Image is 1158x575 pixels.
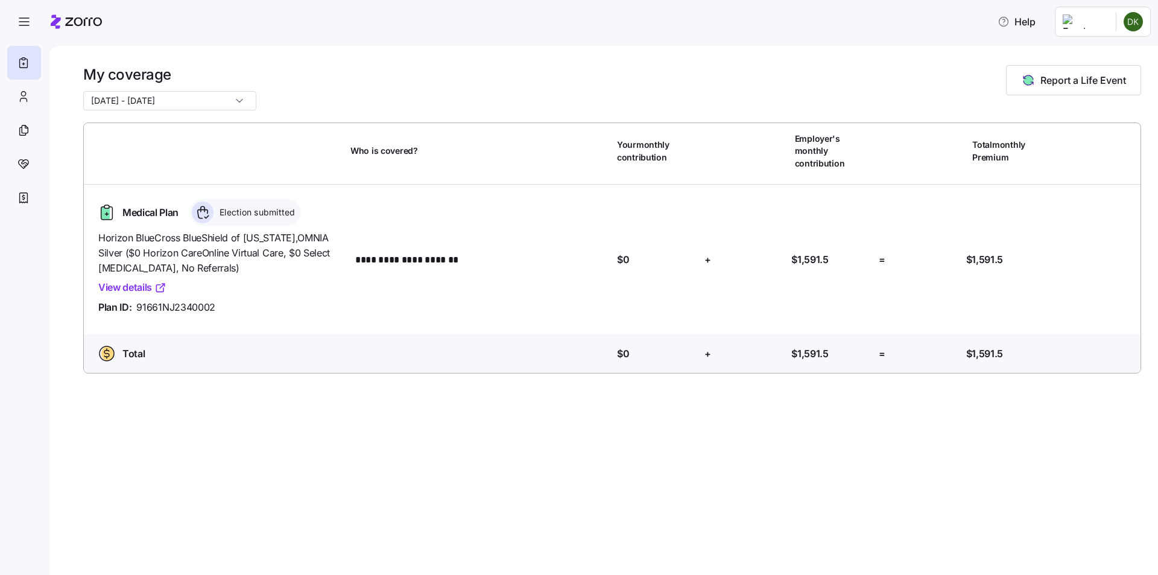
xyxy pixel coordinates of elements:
[704,252,711,267] span: +
[1040,73,1126,87] span: Report a Life Event
[1006,65,1141,95] button: Report a Life Event
[998,14,1036,29] span: Help
[704,346,711,361] span: +
[617,346,629,361] span: $0
[216,206,296,218] span: Election submitted
[988,10,1045,34] button: Help
[966,252,1003,267] span: $1,591.5
[122,205,179,220] span: Medical Plan
[1124,12,1143,31] img: 5a5de0d9d9f007bdc1228ec5d17bd539
[617,139,696,164] span: Your monthly contribution
[791,346,828,361] span: $1,591.5
[136,300,215,315] span: 91661NJ2340002
[98,230,341,275] span: Horizon BlueCross BlueShield of [US_STATE] , OMNIA Silver ($0 Horizon CareOnline Virtual Care, $0...
[122,346,145,361] span: Total
[617,252,629,267] span: $0
[98,300,131,315] span: Plan ID:
[879,252,885,267] span: =
[350,145,418,157] span: Who is covered?
[791,252,828,267] span: $1,591.5
[879,346,885,361] span: =
[1063,14,1106,29] img: Employer logo
[795,133,874,170] span: Employer's monthly contribution
[966,346,1003,361] span: $1,591.5
[972,139,1051,164] span: Total monthly Premium
[98,280,166,295] a: View details
[83,65,256,84] h1: My coverage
